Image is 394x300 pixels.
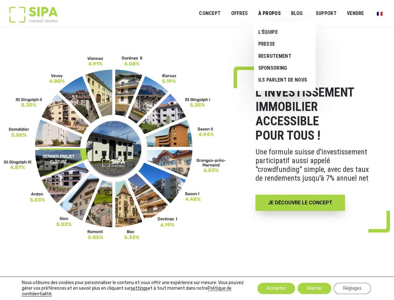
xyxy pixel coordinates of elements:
[255,85,376,143] h1: L’INVESTISSEMENT IMMOBILIER ACCESSIBLE POUR TOUS !
[254,74,311,86] a: Ils parlent de nous
[287,7,307,21] a: Blog
[255,143,376,187] p: Une formule suisse d'investissement participatif aussi appelé "crowdfunding" simple, avec des tau...
[312,7,341,21] a: SUPPORT
[254,7,285,21] a: À PROPOS
[343,7,368,21] a: VENDRE
[22,286,231,297] a: Politique de confidentialité
[254,62,311,74] a: Sponsoring
[282,205,394,300] iframe: Chat Widget
[257,283,295,294] button: Accepter
[131,286,148,291] button: settings
[254,50,311,62] a: RECRUTEMENT
[4,56,226,240] img: FR-_3__11zon
[254,26,311,38] a: L’ÉQUIPE
[154,275,240,290] strong: VOS AVANTAGES
[227,7,252,21] a: OFFRES
[373,7,387,19] a: Passer à
[255,195,345,211] a: JE DÉCOUVRE LE CONCEPT
[254,38,311,50] a: Presse
[377,12,382,16] img: Français
[199,6,385,21] nav: Menu principal
[195,7,225,21] a: Concept
[22,280,244,297] p: Nous utilisons des cookies pour personnaliser le contenu et vous offrir une expérience sur mesure...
